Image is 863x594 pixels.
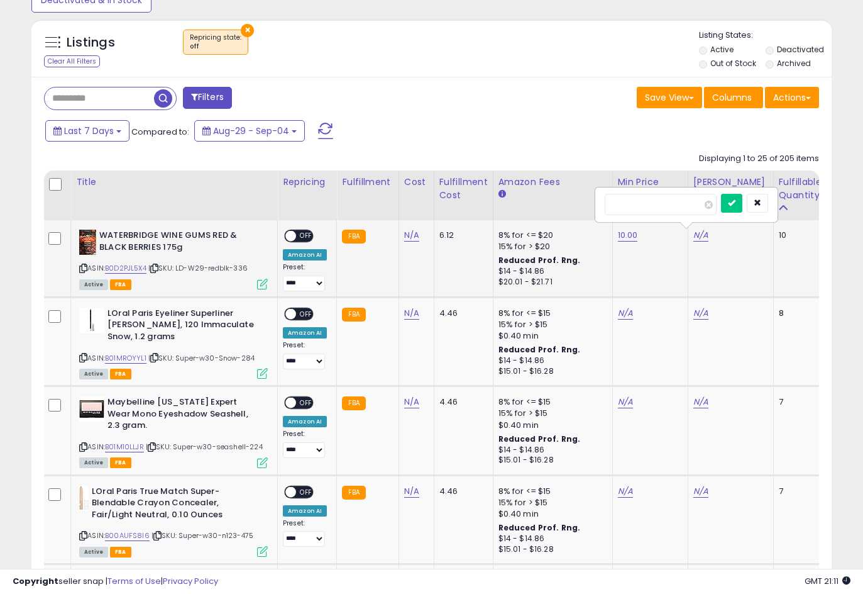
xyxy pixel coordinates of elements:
[79,396,268,466] div: ASIN:
[693,396,708,408] a: N/A
[404,485,419,498] a: N/A
[107,308,260,346] b: LOral Paris Eyeliner Superliner [PERSON_NAME], 120 Immaculate Snow, 1.2 grams
[296,231,316,242] span: OFF
[79,486,89,511] img: 21lWdws-2pL._SL40_.jpg
[693,229,708,242] a: N/A
[45,120,129,142] button: Last 7 Days
[404,176,429,189] div: Cost
[283,416,327,427] div: Amazon AI
[498,319,603,330] div: 15% for > $15
[79,396,104,422] img: 41Dog2mXH9L._SL40_.jpg
[704,87,763,108] button: Columns
[64,125,114,137] span: Last 7 Days
[805,575,850,587] span: 2025-09-12 21:11 GMT
[148,353,255,363] span: | SKU: Super-w30-Snow-284
[283,505,327,517] div: Amazon AI
[148,263,248,273] span: | SKU: LD-W29-redblk-336
[498,408,603,419] div: 15% for > $15
[498,497,603,508] div: 15% for > $15
[13,576,218,588] div: seller snap | |
[404,307,419,320] a: N/A
[779,486,818,497] div: 7
[498,189,506,200] small: Amazon Fees.
[110,279,131,290] span: FBA
[498,277,603,288] div: $20.01 - $21.71
[498,344,581,355] b: Reduced Prof. Rng.
[13,575,58,587] strong: Copyright
[105,442,144,452] a: B01M10LLJR
[105,263,146,274] a: B0D2PJL5X4
[779,176,822,202] div: Fulfillable Quantity
[79,230,268,288] div: ASIN:
[710,58,756,69] label: Out of Stock
[79,369,108,379] span: All listings currently available for purchase on Amazon
[283,176,331,189] div: Repricing
[439,308,483,319] div: 4.46
[498,508,603,520] div: $0.40 min
[110,457,131,468] span: FBA
[710,44,734,55] label: Active
[498,356,603,366] div: $14 - $14.86
[498,308,603,319] div: 8% for <= $15
[498,396,603,408] div: 8% for <= $15
[79,547,108,558] span: All listings currently available for purchase on Amazon
[439,486,483,497] div: 4.46
[151,530,253,541] span: | SKU: Super-w30-n123-475
[283,519,327,547] div: Preset:
[498,255,581,266] b: Reduced Prof. Rng.
[699,30,832,42] p: Listing States:
[190,33,241,52] span: Repricing state :
[79,457,108,468] span: All listings currently available for purchase on Amazon
[296,398,316,408] span: OFF
[779,396,818,408] div: 7
[79,308,268,378] div: ASIN:
[779,230,818,241] div: 10
[342,486,365,500] small: FBA
[342,396,365,410] small: FBA
[190,42,241,51] div: off
[105,530,150,541] a: B00AUFS8I6
[498,522,581,533] b: Reduced Prof. Rng.
[439,396,483,408] div: 4.46
[498,455,603,466] div: $15.01 - $16.28
[693,176,768,189] div: [PERSON_NAME]
[498,534,603,544] div: $14 - $14.86
[693,307,708,320] a: N/A
[498,486,603,497] div: 8% for <= $15
[194,120,305,142] button: Aug-29 - Sep-04
[404,229,419,242] a: N/A
[779,308,818,319] div: 8
[79,279,108,290] span: All listings currently available for purchase on Amazon
[76,176,272,189] div: Title
[296,308,316,319] span: OFF
[79,230,96,255] img: 51URds76MQL._SL40_.jpg
[44,55,100,67] div: Clear All Filters
[107,396,260,435] b: Maybelline [US_STATE] Expert Wear Mono Eyeshadow Seashell, 2.3 gram.
[99,230,252,256] b: WATERBRIDGE WINE GUMS RED & BLACK BERRIES 175g
[131,126,189,138] span: Compared to:
[618,485,633,498] a: N/A
[712,91,752,104] span: Columns
[765,87,819,108] button: Actions
[283,263,327,291] div: Preset:
[618,307,633,320] a: N/A
[110,547,131,558] span: FBA
[79,486,268,556] div: ASIN:
[777,58,811,69] label: Archived
[163,575,218,587] a: Privacy Policy
[498,176,607,189] div: Amazon Fees
[213,125,289,137] span: Aug-29 - Sep-04
[498,366,603,377] div: $15.01 - $16.28
[498,241,603,252] div: 15% for > $20
[618,229,638,242] a: 10.00
[110,369,131,379] span: FBA
[439,176,488,202] div: Fulfillment Cost
[498,230,603,241] div: 8% for <= $20
[283,327,327,339] div: Amazon AI
[637,87,702,108] button: Save View
[79,308,104,333] img: 319zL1UgwJL._SL40_.jpg
[699,153,819,165] div: Displaying 1 to 25 of 205 items
[342,308,365,322] small: FBA
[618,176,683,189] div: Min Price
[342,230,365,244] small: FBA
